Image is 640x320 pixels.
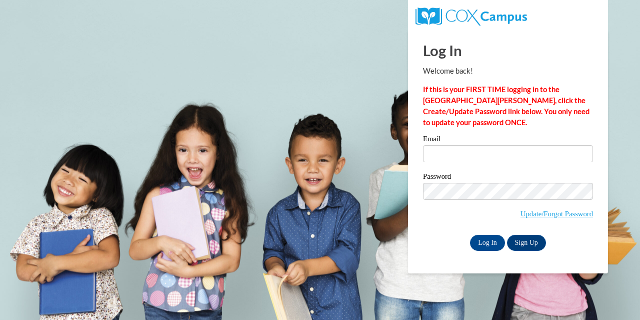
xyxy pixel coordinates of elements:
[520,210,593,218] a: Update/Forgot Password
[423,173,593,183] label: Password
[423,135,593,145] label: Email
[423,40,593,61] h1: Log In
[423,85,589,127] strong: If this is your FIRST TIME logging in to the [GEOGRAPHIC_DATA][PERSON_NAME], click the Create/Upd...
[507,235,546,251] a: Sign Up
[470,235,505,251] input: Log In
[415,12,527,20] a: COX Campus
[423,66,593,77] p: Welcome back!
[415,8,527,26] img: COX Campus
